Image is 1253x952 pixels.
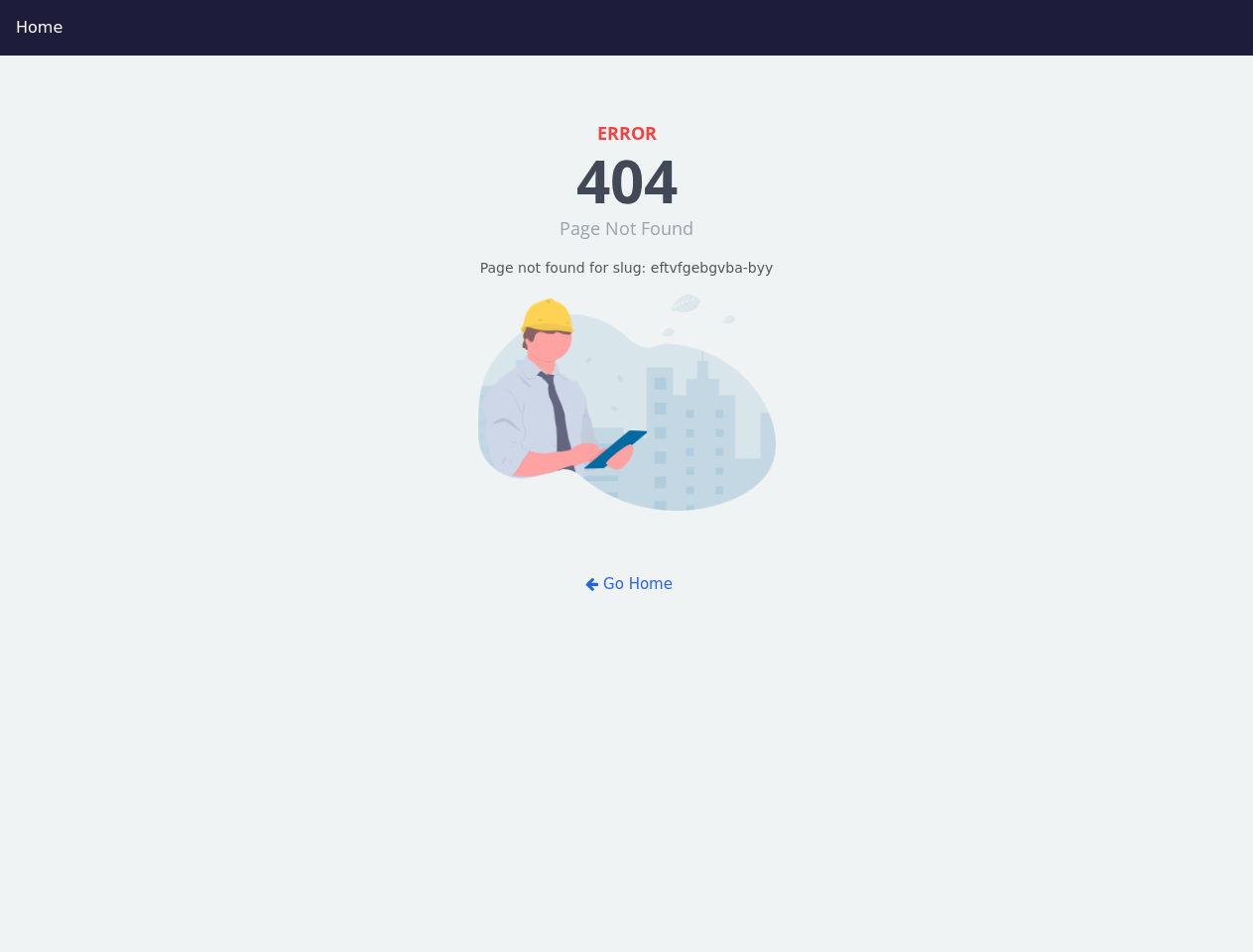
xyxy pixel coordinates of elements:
[16,16,1237,40] div: Home
[576,151,678,210] h1: 404
[560,214,693,242] h1: Page Not Found
[597,119,657,147] h1: ERROR
[480,258,774,279] p: Page not found for slug: eftvfgebgvba-byy
[566,566,687,603] button: Go Home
